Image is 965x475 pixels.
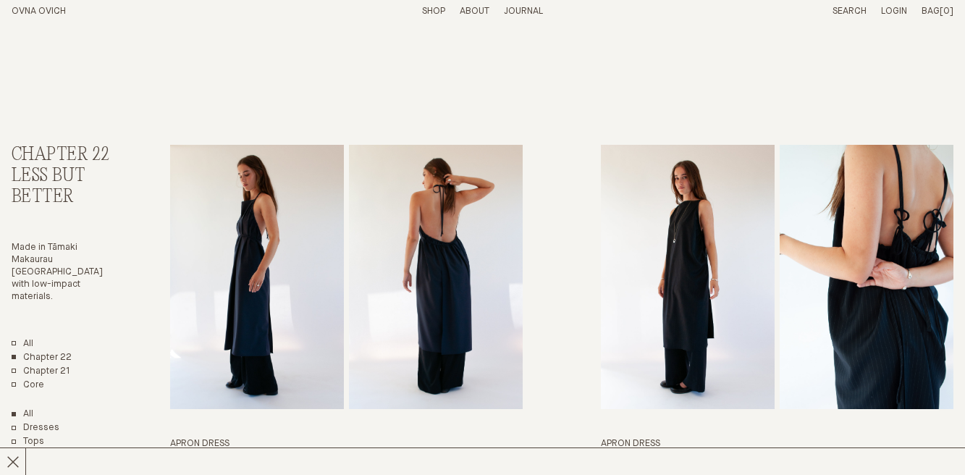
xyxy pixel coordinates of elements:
a: Login [881,7,907,16]
a: Core [12,379,44,392]
a: Show All [12,408,33,421]
a: Shop [422,7,445,16]
h2: Chapter 22 [12,145,119,166]
a: Home [12,7,66,16]
img: Apron Dress [170,145,344,409]
a: Chapter 21 [12,366,70,378]
span: Bag [922,7,940,16]
a: All [12,338,33,350]
h3: Less But Better [12,166,119,208]
img: Apron Dress [601,145,775,409]
a: Dresses [12,422,59,434]
h3: Apron Dress [170,438,523,450]
summary: About [460,6,489,18]
span: [0] [940,7,953,16]
a: Chapter 22 [12,352,72,364]
p: Made in Tāmaki Makaurau [GEOGRAPHIC_DATA] with low-impact materials. [12,242,119,303]
a: Journal [504,7,543,16]
h3: Apron Dress [601,438,953,450]
a: Tops [12,436,44,448]
a: Search [833,7,867,16]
